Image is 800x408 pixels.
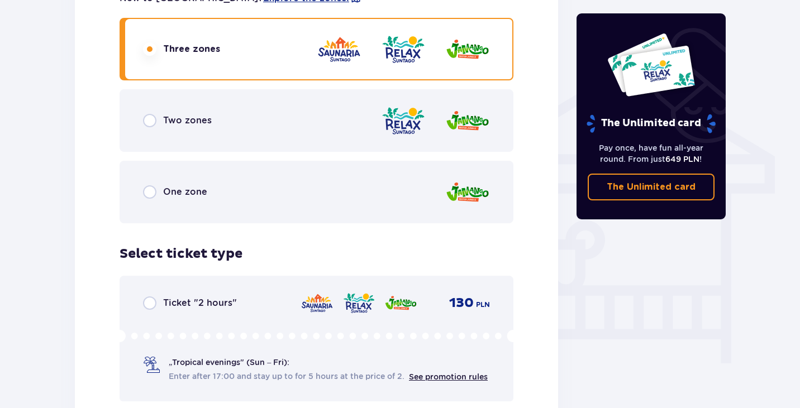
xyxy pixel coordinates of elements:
img: Saunaria [317,33,361,65]
span: Three zones [163,43,220,55]
img: Jamango [384,291,417,315]
span: Ticket "2 hours" [163,297,237,309]
img: Relax [381,33,426,65]
span: One zone [163,186,207,198]
span: 130 [449,295,474,311]
p: The Unlimited card [607,181,696,193]
span: PLN [476,300,490,310]
span: 649 PLN [665,155,699,164]
a: The Unlimited card [588,174,715,200]
span: Two zones [163,114,212,127]
img: Jamango [445,105,490,137]
img: Two entry cards to Suntago with the word 'UNLIMITED RELAX', featuring a white background with tro... [607,32,696,97]
h3: Select ticket type [120,246,242,262]
p: The Unlimited card [585,114,717,133]
img: Jamango [445,33,490,65]
p: Pay once, have fun all-year round. From just ! [588,142,715,165]
img: Saunaria [301,291,334,315]
span: Enter after 17:00 and stay up to for 5 hours at the price of 2. [169,371,404,382]
img: Jamango [445,176,490,208]
a: See promotion rules [409,372,488,381]
img: Relax [342,291,375,315]
span: „Tropical evenings" (Sun – Fri): [169,357,289,368]
img: Relax [381,105,426,137]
